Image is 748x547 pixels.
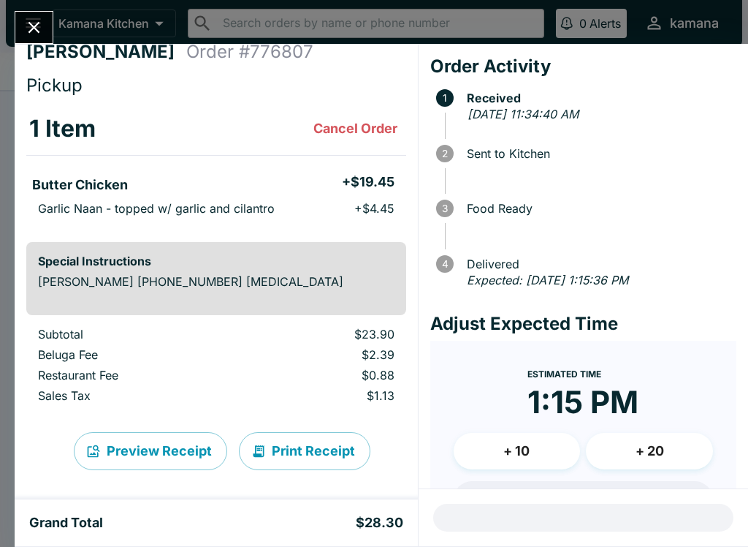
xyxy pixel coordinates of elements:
[308,114,403,143] button: Cancel Order
[26,75,83,96] span: Pickup
[239,432,370,470] button: Print Receipt
[430,56,736,78] h4: Order Activity
[29,514,103,532] h5: Grand Total
[459,257,736,271] span: Delivered
[467,273,628,287] em: Expected: [DATE] 1:15:36 PM
[459,147,736,160] span: Sent to Kitchen
[251,327,394,342] p: $23.90
[459,91,736,105] span: Received
[527,369,601,380] span: Estimated Time
[442,203,448,214] text: 3
[527,383,638,421] time: 1:15 PM
[443,92,447,104] text: 1
[38,254,394,268] h6: Special Instructions
[15,12,53,43] button: Close
[354,201,394,216] p: + $4.45
[29,114,96,143] h3: 1 Item
[442,148,448,159] text: 2
[26,41,186,63] h4: [PERSON_NAME]
[251,368,394,382] p: $0.88
[586,433,713,469] button: + 20
[38,388,227,403] p: Sales Tax
[441,258,448,270] text: 4
[356,514,403,532] h5: $28.30
[74,432,227,470] button: Preview Receipt
[459,202,736,215] span: Food Ready
[251,388,394,403] p: $1.13
[186,41,313,63] h4: Order # 776807
[430,313,736,335] h4: Adjust Expected Time
[251,347,394,362] p: $2.39
[38,274,394,289] p: [PERSON_NAME] [PHONE_NUMBER] [MEDICAL_DATA]
[38,347,227,362] p: Beluga Fee
[454,433,581,469] button: + 10
[467,107,579,121] em: [DATE] 11:34:40 AM
[32,176,128,194] h5: Butter Chicken
[26,102,406,230] table: orders table
[38,201,275,216] p: Garlic Naan - topped w/ garlic and cilantro
[342,173,394,191] h5: + $19.45
[38,368,227,382] p: Restaurant Fee
[38,327,227,342] p: Subtotal
[26,327,406,409] table: orders table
